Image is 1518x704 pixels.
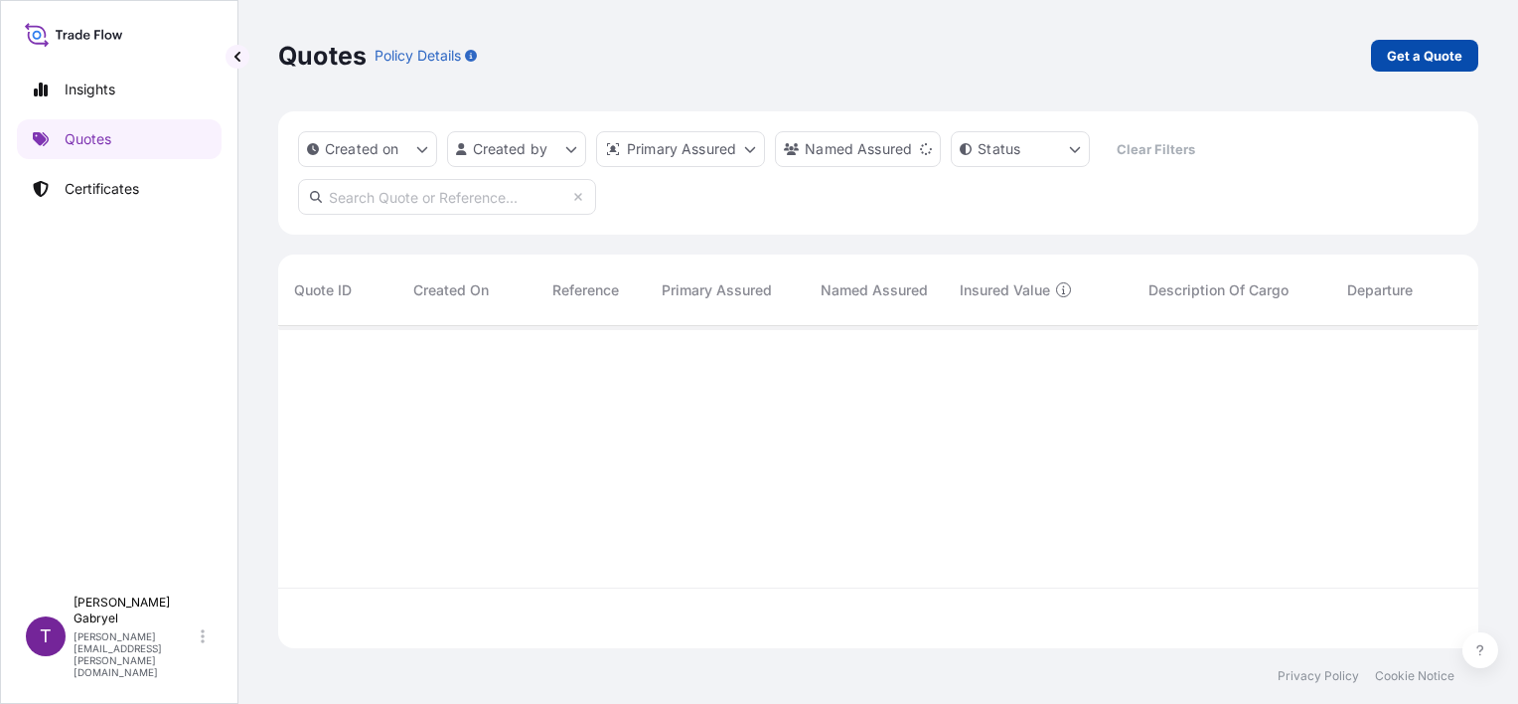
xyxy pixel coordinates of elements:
[1347,280,1413,300] span: Departure
[1375,668,1454,684] a: Cookie Notice
[65,179,139,199] p: Certificates
[17,119,222,159] a: Quotes
[1371,40,1478,72] a: Get a Quote
[298,179,596,215] input: Search Quote or Reference...
[1278,668,1359,684] a: Privacy Policy
[596,131,765,167] button: distributor Filter options
[552,280,619,300] span: Reference
[298,131,437,167] button: createdOn Filter options
[65,80,115,99] p: Insights
[413,280,489,300] span: Created On
[17,169,222,209] a: Certificates
[1117,139,1195,159] p: Clear Filters
[375,46,461,66] p: Policy Details
[627,139,736,159] p: Primary Assured
[17,70,222,109] a: Insights
[951,131,1090,167] button: certificateStatus Filter options
[294,280,352,300] span: Quote ID
[74,630,197,678] p: [PERSON_NAME][EMAIL_ADDRESS][PERSON_NAME][DOMAIN_NAME]
[1387,46,1462,66] p: Get a Quote
[978,139,1020,159] p: Status
[662,280,772,300] span: Primary Assured
[1148,280,1289,300] span: Description Of Cargo
[960,280,1050,300] span: Insured Value
[74,595,197,626] p: [PERSON_NAME] Gabryel
[1100,133,1211,165] button: Clear Filters
[65,129,111,149] p: Quotes
[325,139,399,159] p: Created on
[447,131,586,167] button: createdBy Filter options
[805,139,912,159] p: Named Assured
[821,280,928,300] span: Named Assured
[40,626,52,646] span: T
[775,131,941,167] button: cargoOwner Filter options
[473,139,548,159] p: Created by
[278,40,367,72] p: Quotes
